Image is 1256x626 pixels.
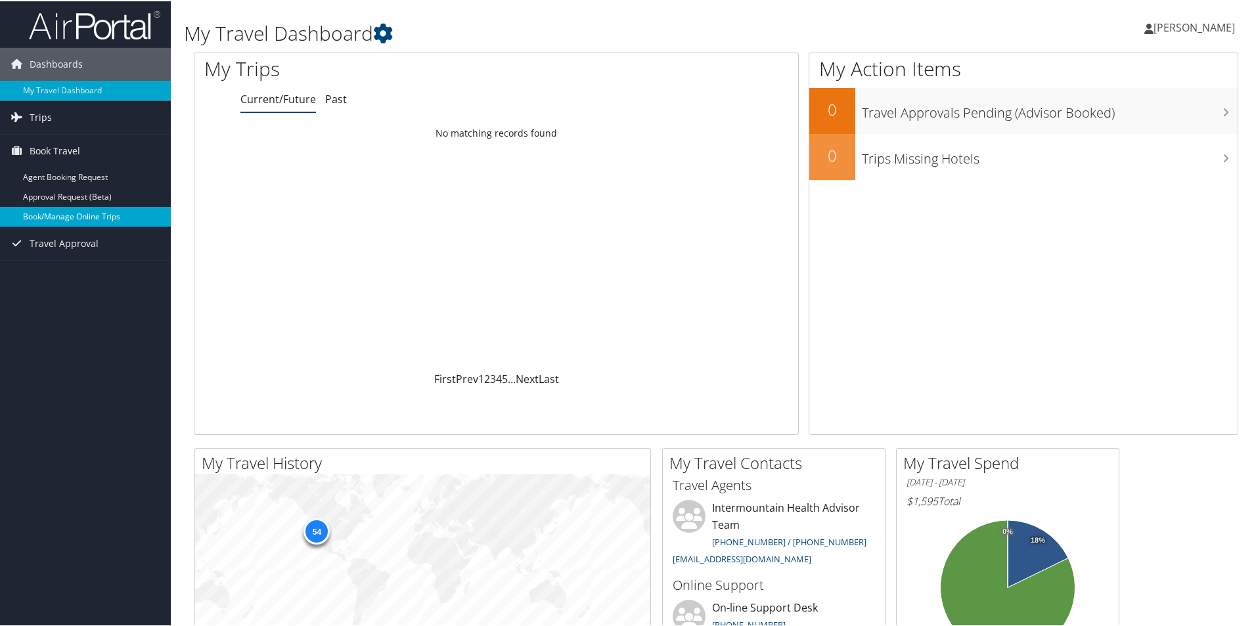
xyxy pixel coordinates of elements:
[194,120,798,144] td: No matching records found
[516,370,539,385] a: Next
[1144,7,1248,46] a: [PERSON_NAME]
[809,97,855,120] h2: 0
[903,451,1119,473] h2: My Travel Spend
[907,493,1109,507] h6: Total
[809,133,1238,179] a: 0Trips Missing Hotels
[484,370,490,385] a: 2
[325,91,347,105] a: Past
[809,143,855,166] h2: 0
[30,226,99,259] span: Travel Approval
[669,451,885,473] h2: My Travel Contacts
[862,142,1238,167] h3: Trips Missing Hotels
[240,91,316,105] a: Current/Future
[184,18,893,46] h1: My Travel Dashboard
[809,87,1238,133] a: 0Travel Approvals Pending (Advisor Booked)
[490,370,496,385] a: 3
[1002,527,1013,535] tspan: 0%
[478,370,484,385] a: 1
[496,370,502,385] a: 4
[303,517,330,543] div: 54
[434,370,456,385] a: First
[673,552,811,564] a: [EMAIL_ADDRESS][DOMAIN_NAME]
[712,535,866,547] a: [PHONE_NUMBER] / [PHONE_NUMBER]
[508,370,516,385] span: …
[666,499,882,569] li: Intermountain Health Advisor Team
[204,54,537,81] h1: My Trips
[539,370,559,385] a: Last
[502,370,508,385] a: 5
[809,54,1238,81] h1: My Action Items
[202,451,650,473] h2: My Travel History
[907,475,1109,487] h6: [DATE] - [DATE]
[30,100,52,133] span: Trips
[30,133,80,166] span: Book Travel
[673,475,875,493] h3: Travel Agents
[30,47,83,79] span: Dashboards
[29,9,160,39] img: airportal-logo.png
[673,575,875,593] h3: Online Support
[862,96,1238,121] h3: Travel Approvals Pending (Advisor Booked)
[1031,535,1045,543] tspan: 18%
[907,493,938,507] span: $1,595
[1154,19,1235,34] span: [PERSON_NAME]
[456,370,478,385] a: Prev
